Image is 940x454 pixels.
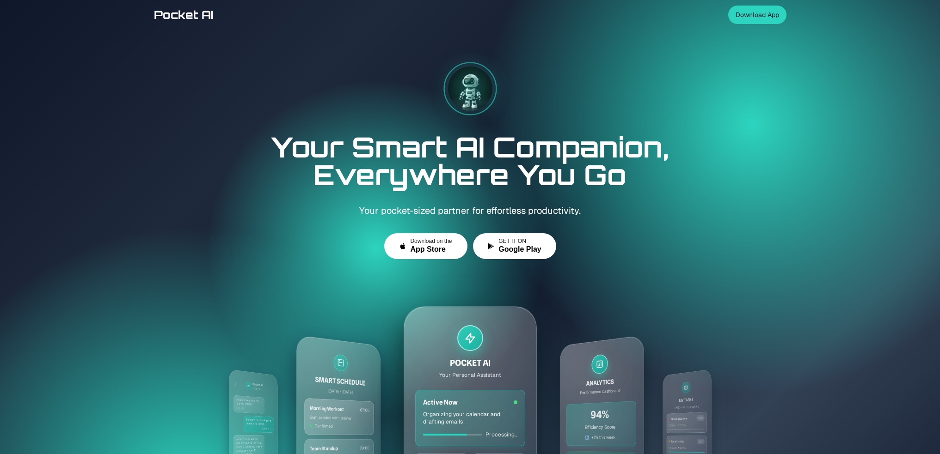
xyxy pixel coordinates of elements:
[410,238,452,245] span: Download on the
[728,6,786,24] button: Download App
[154,133,786,188] h1: Your Smart AI Companion, Everywhere You Go
[410,245,445,254] span: App Store
[448,67,492,111] img: Pocket AI white robot mascot
[154,7,213,22] span: Pocket AI
[384,233,467,259] button: Download on theApp Store
[473,233,556,259] button: GET IT ONGoogle Play
[498,238,526,245] span: GET IT ON
[498,245,541,254] span: Google Play
[359,205,581,217] span: Your pocket-sized partner for effortless productivity.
